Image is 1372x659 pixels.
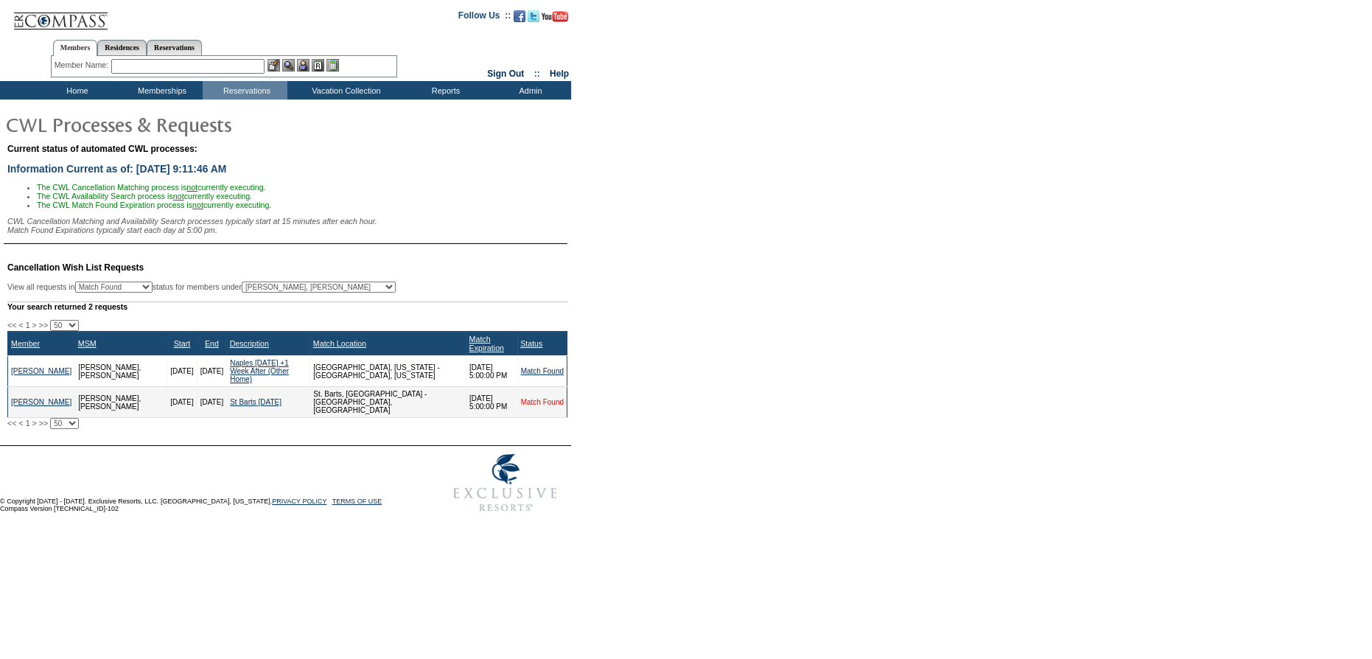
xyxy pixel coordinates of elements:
span: The CWL Availability Search process is currently executing. [37,192,252,201]
span: 1 [26,419,30,428]
a: [PERSON_NAME] [11,398,71,406]
span: << [7,321,16,329]
td: [DATE] 5:00:00 PM [466,387,518,418]
img: Exclusive Resorts [439,446,571,520]
td: Follow Us :: [458,9,511,27]
td: [DATE] [167,387,197,418]
img: b_edit.gif [267,59,280,72]
td: Admin [486,81,571,100]
td: [DATE] [197,387,226,418]
span: >> [39,321,48,329]
a: Match Found [521,367,564,375]
span: The CWL Match Found Expiration process is currently executing. [37,201,271,209]
div: CWL Cancellation Matching and Availability Search processes typically start at 15 minutes after e... [7,217,567,234]
td: Reservations [203,81,287,100]
td: Home [33,81,118,100]
a: Follow us on Twitter [528,15,539,24]
span: < [18,321,23,329]
a: Sign Out [487,69,524,79]
span: >> [39,419,48,428]
span: :: [534,69,540,79]
img: Impersonate [297,59,309,72]
td: [PERSON_NAME], [PERSON_NAME] [75,356,167,387]
span: Cancellation Wish List Requests [7,262,144,273]
span: < [18,419,23,428]
a: Residences [97,40,147,55]
div: Your search returned 2 requests [7,301,567,311]
u: not [186,183,197,192]
img: Become our fan on Facebook [514,10,525,22]
a: Start [174,339,191,348]
span: The CWL Cancellation Matching process is currently executing. [37,183,266,192]
a: PRIVACY POLICY [272,498,326,505]
a: MSM [78,339,97,348]
a: Naples [DATE] +1 Week After (Other Home) [230,359,289,383]
td: Memberships [118,81,203,100]
a: St Barts [DATE] [230,398,281,406]
a: Member [11,339,40,348]
img: Subscribe to our YouTube Channel [542,11,568,22]
span: > [32,321,37,329]
span: << [7,419,16,428]
img: Reservations [312,59,324,72]
u: not [173,192,184,201]
td: [PERSON_NAME], [PERSON_NAME] [75,387,167,418]
a: Status [520,339,542,348]
img: b_calculator.gif [326,59,339,72]
td: Vacation Collection [287,81,402,100]
a: Subscribe to our YouTube Channel [542,15,568,24]
a: Match Found [521,398,564,406]
u: not [192,201,203,209]
a: Members [53,40,98,56]
div: View all requests in status for members under [7,282,396,293]
img: Follow us on Twitter [528,10,539,22]
span: Current status of automated CWL processes: [7,144,197,154]
span: Information Current as of: [DATE] 9:11:46 AM [7,163,226,175]
span: > [32,419,37,428]
a: Become our fan on Facebook [514,15,525,24]
span: 1 [26,321,30,329]
td: Reports [402,81,486,100]
a: Reservations [147,40,202,55]
td: [DATE] [197,356,226,387]
td: [GEOGRAPHIC_DATA], [US_STATE] - [GEOGRAPHIC_DATA], [US_STATE] [310,356,466,387]
a: End [205,339,219,348]
td: St. Barts, [GEOGRAPHIC_DATA] - [GEOGRAPHIC_DATA], [GEOGRAPHIC_DATA] [310,387,466,418]
a: Description [230,339,269,348]
td: [DATE] [167,356,197,387]
img: View [282,59,295,72]
a: Match Location [313,339,366,348]
td: [DATE] 5:00:00 PM [466,356,518,387]
a: Help [550,69,569,79]
a: Match Expiration [469,335,504,352]
a: TERMS OF USE [332,498,382,505]
a: [PERSON_NAME] [11,367,71,375]
div: Member Name: [55,59,111,72]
